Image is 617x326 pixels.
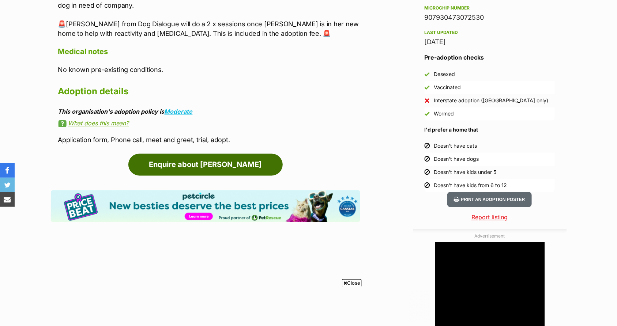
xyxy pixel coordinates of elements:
[51,190,360,222] img: Pet Circle promo banner
[58,65,360,75] p: No known pre-existing conditions.
[425,37,555,48] div: [DATE]
[58,135,360,145] p: Application form, Phone call, meet and greet, trial, adopt.
[434,156,479,163] div: Doesn't have dogs
[425,98,430,103] img: No
[434,97,549,105] div: Interstate adoption ([GEOGRAPHIC_DATA] only)
[342,279,362,287] span: Close
[425,5,555,11] div: Microchip number
[58,120,360,127] a: What does this mean?
[434,84,461,91] div: Vaccinated
[425,111,430,117] img: Yes
[425,30,555,36] div: Last updated
[434,71,455,78] div: Desexed
[58,84,360,100] h2: Adoption details
[425,126,555,134] h4: I'd prefer a home that
[413,213,567,222] a: Report listing
[58,19,360,39] p: 🚨[PERSON_NAME] from Dog Dialogue will do a 2 x sessions once [PERSON_NAME] is in her new home to ...
[58,47,360,57] h4: Medical notes
[434,182,507,189] div: Doesn't have kids from 6 to 12
[58,109,360,115] div: This organisation's adoption policy is
[434,169,497,176] div: Doesn't have kids under 5
[425,12,555,23] div: 907930473072530
[434,143,477,150] div: Doesn't have cats
[176,289,442,322] iframe: Advertisement
[128,154,283,176] a: Enquire about [PERSON_NAME]
[425,53,555,62] h3: Pre-adoption checks
[165,108,193,115] a: Moderate
[425,85,430,90] img: Yes
[425,72,430,77] img: Yes
[447,192,531,207] button: Print an adoption poster
[434,110,454,118] div: Wormed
